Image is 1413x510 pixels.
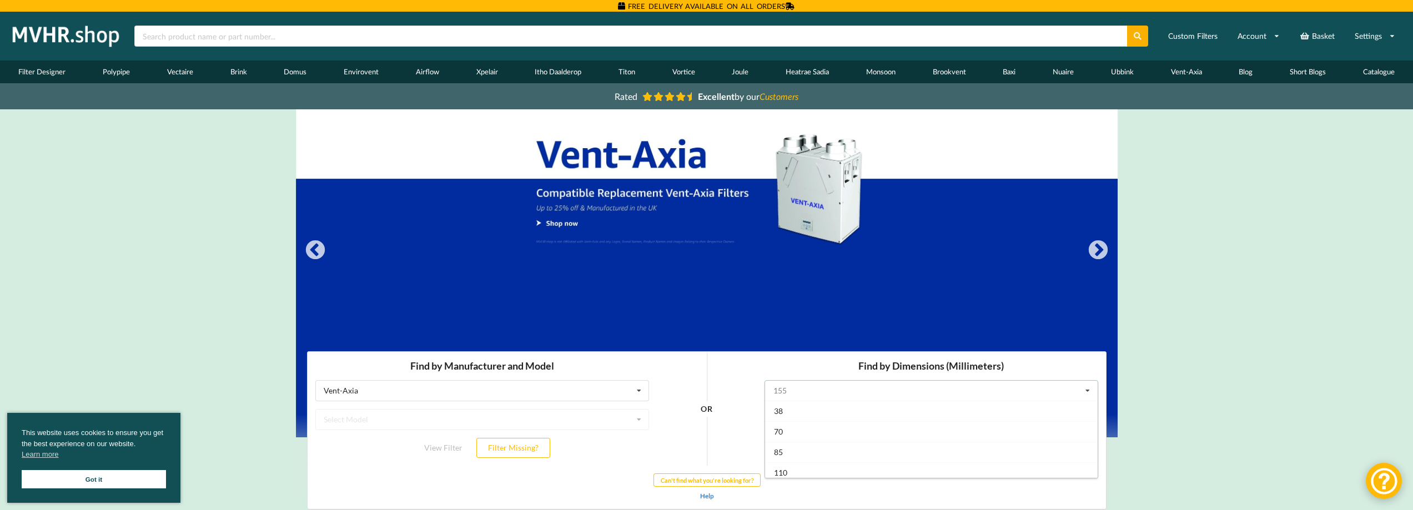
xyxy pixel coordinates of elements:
h3: Find by Manufacturer and Model [8,8,342,21]
a: Nuaire [1034,60,1093,83]
span: 110 [467,117,480,126]
b: Can't find what you're looking for? [354,125,447,133]
a: Brookvent [914,60,984,83]
a: Help [393,140,407,148]
button: Next [1087,240,1109,262]
span: by our [698,91,798,102]
a: Catalogue [1344,60,1413,83]
a: Rated Excellentby ourCustomers [607,87,807,105]
a: Settings [1347,26,1402,46]
a: Brink [212,60,265,83]
a: Ubbink [1092,60,1152,83]
div: cookieconsent [7,413,180,503]
a: Basket [1293,26,1342,46]
img: mvhr.shop.png [8,22,124,50]
span: This website uses cookies to ensure you get the best experience on our website. [22,427,166,463]
a: Account [1230,26,1287,46]
b: Excellent [698,91,735,102]
span: 38 [467,55,476,64]
a: Blog [1220,60,1271,83]
a: Got it cookie [22,470,166,488]
a: Baxi [984,60,1034,83]
a: Domus [265,60,325,83]
button: Previous [304,240,326,262]
input: Search product name or part number... [134,26,1127,47]
a: Vortice [653,60,713,83]
a: Vent-Axia [1152,60,1220,83]
button: Filter Missing? [169,87,243,107]
a: Vectaire [148,60,212,83]
span: 85 [467,96,476,105]
a: Heatrae Sadia [767,60,848,83]
a: Titon [600,60,654,83]
a: Joule [713,60,767,83]
a: Polypipe [84,60,149,83]
a: Itho Daalderop [516,60,600,83]
h3: Find by Dimensions (Millimeters) [457,8,791,21]
a: Airflow [397,60,457,83]
a: cookies - Learn more [22,449,58,460]
a: Envirovent [325,60,398,83]
i: Customers [760,91,798,102]
span: Rated [615,91,637,102]
a: Custom Filters [1161,26,1225,46]
span: 70 [467,75,476,85]
div: Vent-Axia [17,36,51,43]
a: Xpelair [457,60,516,83]
button: Can't find what you're looking for? [346,122,454,135]
div: OR [394,58,405,115]
a: Monsoon [848,60,914,83]
a: Short Blogs [1271,60,1345,83]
